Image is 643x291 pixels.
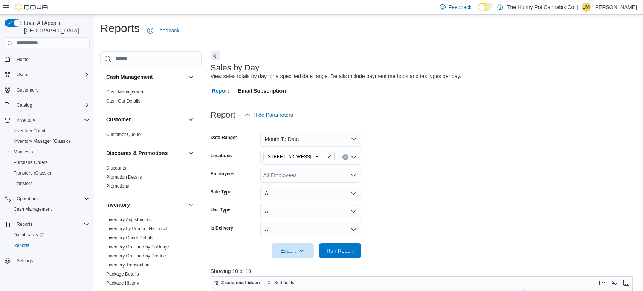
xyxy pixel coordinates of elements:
span: Report [212,83,229,98]
div: View sales totals by day for a specified date range. Details include payment methods and tax type... [211,72,461,80]
a: Package Details [106,271,139,277]
div: Customer [100,130,202,142]
button: Month To Date [260,132,361,147]
button: Transfers (Classic) [8,168,93,178]
span: Users [14,70,90,79]
span: Load All Apps in [GEOGRAPHIC_DATA] [21,19,90,34]
h3: Discounts & Promotions [106,149,168,157]
a: Inventory Adjustments [106,217,151,222]
button: All [260,222,361,237]
div: Discounts & Promotions [100,164,202,194]
span: Customers [14,85,90,95]
button: Inventory Manager (Classic) [8,136,93,147]
button: Inventory [2,115,93,126]
a: Customers [14,86,41,95]
button: Inventory [106,201,185,208]
a: Manifests [11,147,36,156]
span: Inventory On Hand by Product [106,253,167,259]
div: Uldarico Maramo [582,3,591,12]
span: Settings [14,256,90,265]
span: Customers [17,87,38,93]
button: Catalog [14,101,35,110]
a: Settings [14,256,36,265]
p: Showing 10 of 10 [211,267,637,275]
span: Reports [14,242,29,248]
h1: Reports [100,21,140,36]
button: Clear input [342,154,348,160]
h3: Sales by Day [211,63,260,72]
button: Display options [610,278,619,287]
span: [STREET_ADDRESS][PERSON_NAME][PERSON_NAME] [267,153,325,161]
span: Cash Management [11,205,90,214]
button: Transfers [8,178,93,189]
span: Operations [17,196,39,202]
a: Reports [11,241,32,250]
img: Cova [15,3,49,11]
span: Manifests [14,149,33,155]
span: Dashboards [14,232,44,238]
button: Discounts & Promotions [106,149,185,157]
a: Inventory Transactions [106,262,152,268]
button: Open list of options [351,172,357,178]
a: Discounts [106,165,126,171]
button: Enter fullscreen [622,278,631,287]
button: Reports [2,219,93,230]
div: Cash Management [100,87,202,109]
button: Export [272,243,314,258]
span: Dashboards [11,230,90,239]
label: Sale Type [211,189,231,195]
button: Hide Parameters [241,107,296,123]
a: Cash Management [106,89,144,95]
button: All [260,186,361,201]
span: 3476 Glen Erin Dr [263,153,335,161]
label: Is Delivery [211,225,233,231]
span: Home [17,57,29,63]
button: Inventory [186,200,195,209]
span: Inventory Count [14,128,46,134]
span: Reports [14,220,90,229]
span: 2 columns hidden [221,280,260,286]
span: Purchase Orders [14,159,48,165]
a: Customer Queue [106,132,141,137]
a: Inventory Count [11,126,49,135]
span: Customer Queue [106,132,141,138]
h3: Inventory [106,201,130,208]
span: Inventory Count Details [106,235,153,241]
button: Keyboard shortcuts [598,278,607,287]
a: Inventory Count Details [106,235,153,240]
span: Transfers [11,179,90,188]
button: Users [14,70,31,79]
button: Customers [2,84,93,95]
span: Reports [17,221,32,227]
span: Settings [17,258,33,264]
button: Next [211,51,220,60]
a: Dashboards [11,230,47,239]
button: Cash Management [106,73,185,81]
button: Home [2,54,93,65]
button: Catalog [2,100,93,110]
button: Users [2,69,93,80]
a: Inventory On Hand by Product [106,253,167,259]
a: Home [14,55,32,64]
a: Transfers (Classic) [11,168,54,178]
a: Transfers [11,179,35,188]
a: Inventory by Product Historical [106,226,168,231]
a: Promotions [106,184,129,189]
button: Customer [106,116,185,123]
button: Inventory Count [8,126,93,136]
button: Run Report [319,243,361,258]
span: Inventory Count [11,126,90,135]
a: Package History [106,280,139,286]
button: All [260,204,361,219]
button: Reports [14,220,35,229]
label: Date Range [211,135,237,141]
button: Open list of options [351,154,357,160]
span: Transfers (Classic) [11,168,90,178]
span: Operations [14,194,90,203]
span: Inventory [14,116,90,125]
p: | [577,3,579,12]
